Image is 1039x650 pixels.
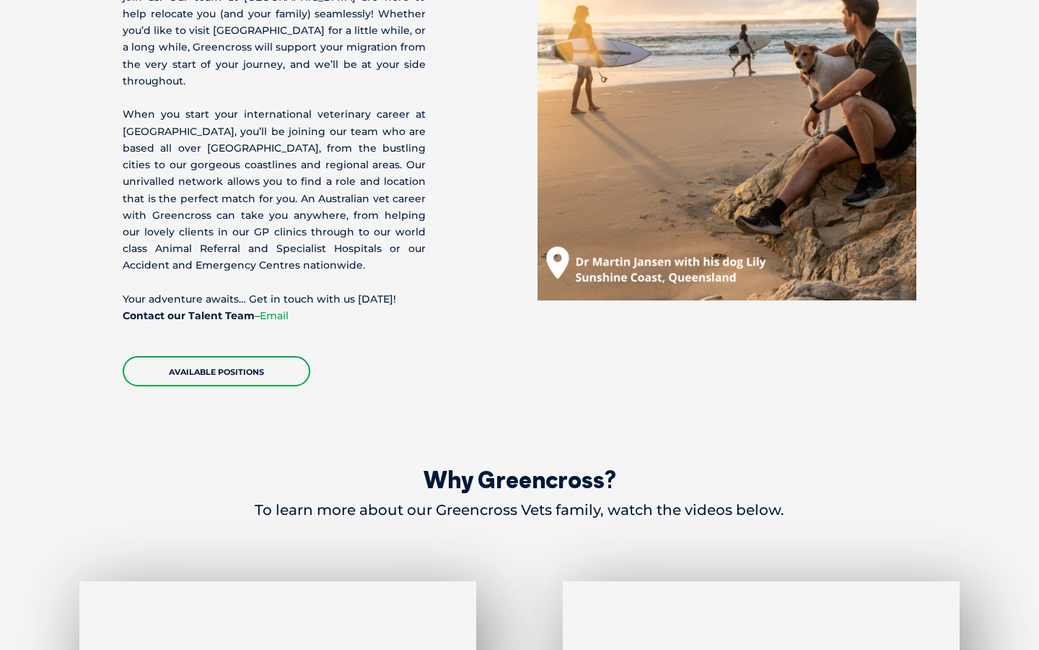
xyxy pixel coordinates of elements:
[260,309,289,322] a: Email
[123,309,255,322] strong: Contact our Talent Team
[123,106,426,274] p: When you start your international veterinary career at [GEOGRAPHIC_DATA], you’ll be joining our t...
[123,291,426,324] p: Your adventure awaits… Get in touch with us [DATE]! –
[166,497,873,524] p: To learn more about our Greencross Vets family, watch the videos below.
[123,356,310,386] a: Available Positions
[166,466,873,493] h2: Why Greencross?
